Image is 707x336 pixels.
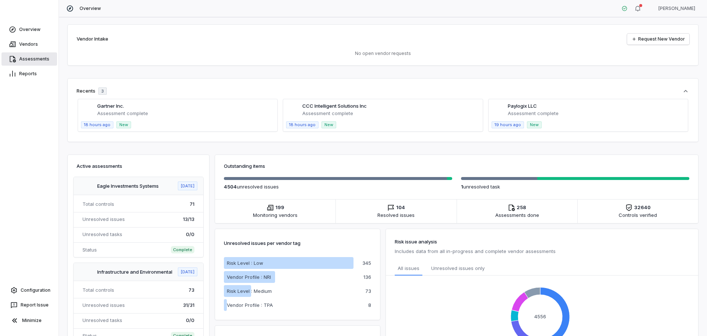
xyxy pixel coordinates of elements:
p: Vendor Profile : TPA [227,301,273,309]
button: Melanie Lorent avatar[PERSON_NAME] [645,3,700,14]
span: 32640 [634,204,651,211]
p: Risk Level : Low [227,259,263,267]
button: Report Issue [3,298,56,312]
button: Minimize [3,313,56,328]
a: Eagle Investments Systems [97,183,159,189]
span: Resolved issues [377,211,415,219]
img: Melanie Lorent avatar [650,6,655,11]
a: Vendors [1,38,57,51]
span: Unresolved issues only [431,264,485,273]
span: 258 [517,204,526,211]
a: Request New Vendor [627,34,689,45]
div: Recents [77,87,107,95]
h3: Outstanding items [224,162,689,170]
h2: Vendor Intake [77,35,108,43]
a: Assessments [1,52,57,66]
span: 4504 [224,184,237,190]
a: Reports [1,67,57,80]
span: 104 [396,204,405,211]
p: 73 [365,289,371,294]
p: Unresolved issues per vendor tag [224,238,300,248]
span: 199 [275,204,284,211]
span: Overview [80,6,101,11]
span: 3 [101,89,104,94]
p: Includes data from all in-progress and complete vendor assessments [395,247,689,256]
span: [PERSON_NAME] [658,6,695,11]
p: 8 [368,303,371,308]
span: Monitoring vendors [253,211,298,219]
a: Configuration [3,284,56,297]
p: Risk Level : Medium [227,287,272,295]
p: unresolved task [461,183,689,190]
span: Controls verified [619,211,657,219]
p: 136 [363,275,371,280]
p: 345 [362,261,371,266]
span: All issues [398,264,419,272]
p: Vendor Profile : NRI [227,273,271,281]
h3: Risk issue analysis [395,238,689,245]
span: Assessments done [495,211,539,219]
a: Infrastructure and Environmental [97,269,172,275]
img: logo-D7KZi-bG.svg [10,6,45,13]
a: Overview [1,23,57,36]
a: Gartner Inc. [97,103,124,109]
text: 4556 [534,314,546,319]
span: 1 [461,184,463,190]
p: No open vendor requests [77,51,689,56]
p: unresolved issue s [224,183,452,190]
h3: Active assessments [77,162,200,170]
button: Recents3 [77,87,689,95]
a: Paylogix LLC [508,103,537,109]
a: CCC Intelligent Solutions Inc [302,103,367,109]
